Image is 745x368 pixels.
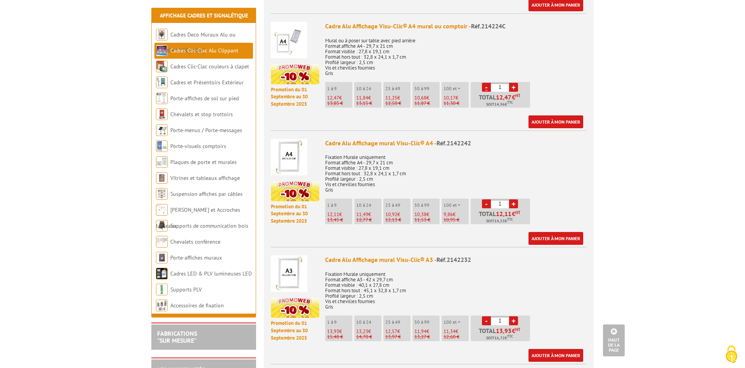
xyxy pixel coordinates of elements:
[170,238,220,245] a: Chevalets conférence
[156,31,236,54] a: Cadres Deco Muraux Alu ou [GEOGRAPHIC_DATA]
[507,217,513,221] sup: TTC
[444,329,469,334] p: €
[414,211,426,218] span: 10,38
[444,328,456,335] span: 11,34
[414,334,440,340] p: 13,27 €
[156,140,168,152] img: Porte-visuels comptoirs
[385,211,397,218] span: 10,92
[486,335,513,341] span: Soit €
[356,329,381,334] p: €
[170,270,252,277] a: Cadres LED & PLV lumineuses LED
[325,139,587,148] div: Cadre Alu Affichage mural Visu-Clic® A4 -
[718,342,745,368] button: Cookies (fenêtre modale)
[509,199,518,208] a: +
[271,22,307,58] img: Cadre Alu Affichage Visu-Clic® A4 mural ou comptoir
[512,211,515,217] span: €
[170,222,248,229] a: Supports de communication bois
[156,124,168,136] img: Porte-menus / Porte-messages
[444,319,469,325] p: 100 et +
[385,334,411,340] p: 13,97 €
[157,330,197,344] a: FABRICATIONS"Sur Mesure"
[170,254,222,261] a: Porte-affiches muraux
[327,211,339,218] span: 12,11
[494,218,505,224] span: 14,53
[444,202,469,208] p: 100 et +
[444,95,469,101] p: €
[509,83,518,92] a: +
[444,211,453,218] span: 9,86
[325,149,587,193] p: Fixation Murale uniquement Format affiche A4 - 29,7 x 21 cm Format visible : 27,8 x 19,1 cm Forma...
[722,345,741,364] img: Cookies (fenêtre modale)
[271,203,319,225] p: Promotion du 01 Septembre au 30 Septembre 2025
[327,328,339,335] span: 13,93
[170,286,202,293] a: Supports PLV
[170,174,240,181] a: Vitrines et tableaux affichage
[414,202,440,208] p: 50 à 99
[271,64,319,84] img: promotion
[482,83,491,92] a: -
[170,95,239,102] a: Porte-affiches de sol sur pied
[385,328,397,335] span: 12,57
[356,202,381,208] p: 10 à 24
[327,329,352,334] p: €
[271,86,319,108] p: Promotion du 01 Septembre au 30 Septembre 2025
[444,212,469,217] p: €
[170,79,244,86] a: Cadres et Présentoirs Extérieur
[444,94,456,101] span: 10,17
[512,328,515,334] span: €
[385,329,411,334] p: €
[356,319,381,325] p: 10 à 24
[494,335,505,341] span: 16,72
[170,111,233,118] a: Chevalets et stop trottoirs
[327,95,352,101] p: €
[486,218,513,224] span: Soit €
[507,334,513,338] sup: TTC
[356,94,368,101] span: 11,84
[471,22,506,30] span: Réf.214224C
[356,334,381,340] p: 14,70 €
[327,86,352,91] p: 1 à 9
[325,22,587,31] div: Cadre Alu Affichage Visu-Clic® A4 mural ou comptoir -
[482,316,491,325] a: -
[156,172,168,184] img: Vitrines et tableaux affichage
[528,349,583,362] a: Ajouter à mon panier
[414,319,440,325] p: 50 à 99
[170,63,249,70] a: Cadres Clic-Clac couleurs à clapet
[444,86,469,91] p: 100 et +
[325,255,587,264] div: Cadre Alu Affichage mural Visu-Clic® A3 -
[444,101,469,106] p: 11,30 €
[156,188,168,200] img: Suspension affiches par câbles
[156,268,168,279] img: Cadres LED & PLV lumineuses LED
[515,210,520,215] sup: HT
[356,217,381,223] p: 12,77 €
[385,94,397,101] span: 11,25
[496,211,512,217] span: 12,11
[512,94,515,100] span: €
[496,328,512,334] span: 13,93
[356,212,381,217] p: €
[385,95,411,101] p: €
[473,328,530,341] p: Total
[325,266,587,310] p: Fixation Murale uniquement Format affiche A3 - 42 x 29,7 cm Format visible : 40,1 x 27,8 cm Forma...
[385,319,411,325] p: 25 à 49
[496,94,512,100] span: 12,47
[327,217,352,223] p: 13,45 €
[444,334,469,340] p: 12,60 €
[414,95,440,101] p: €
[156,236,168,248] img: Chevalets conférence
[385,202,411,208] p: 25 à 49
[385,217,411,223] p: 12,13 €
[156,77,168,88] img: Cadres et Présentoirs Extérieur
[156,61,168,72] img: Cadres Clic-Clac couleurs à clapet
[160,12,248,19] a: Affichage Cadres et Signalétique
[482,199,491,208] a: -
[170,47,238,54] a: Cadres Clic-Clac Alu Clippant
[494,101,505,108] span: 14,96
[356,101,381,106] p: 13,15 €
[528,115,583,128] a: Ajouter à mon panier
[385,86,411,91] p: 25 à 49
[414,329,440,334] p: €
[156,29,168,40] img: Cadres Deco Muraux Alu ou Bois
[156,92,168,104] img: Porte-affiches de sol sur pied
[327,319,352,325] p: 1 à 9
